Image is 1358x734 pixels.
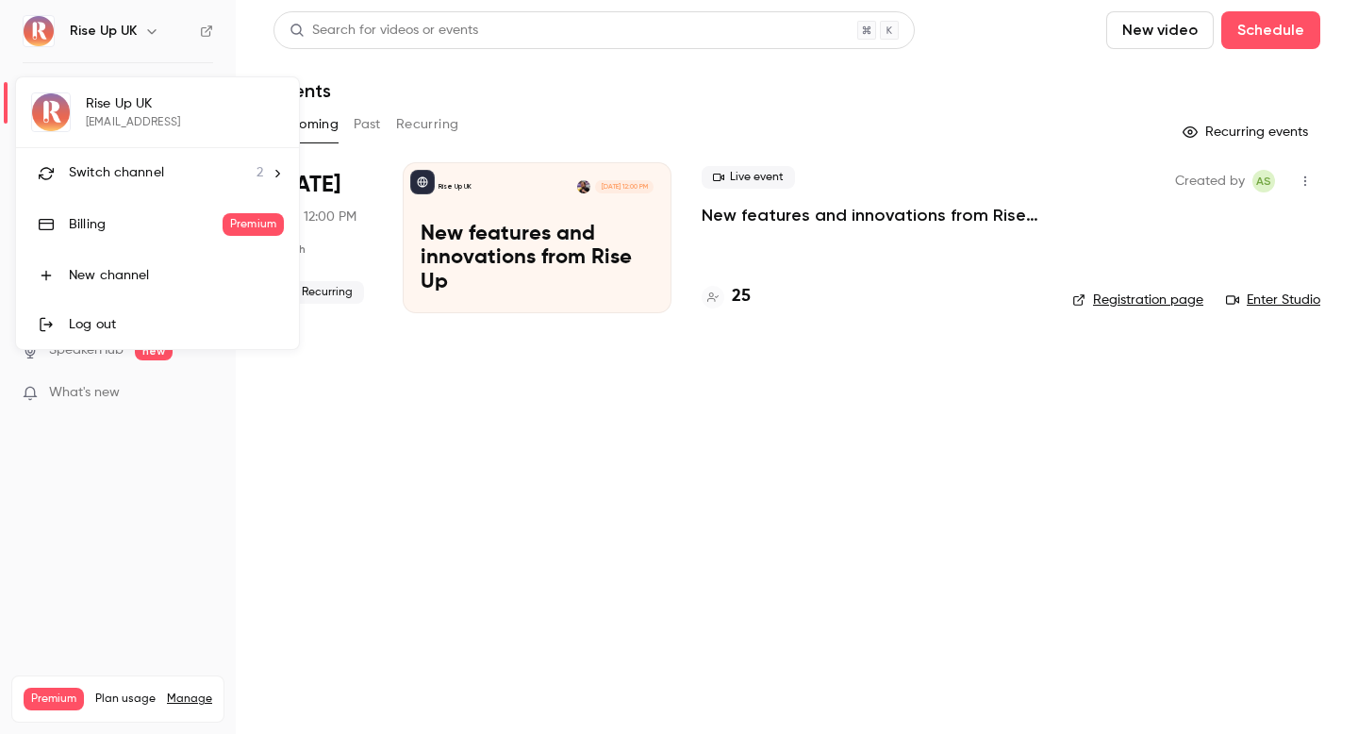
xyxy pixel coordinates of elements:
div: Log out [69,315,284,334]
span: Switch channel [69,163,164,183]
div: New channel [69,266,284,285]
div: Billing [69,215,223,234]
span: 2 [257,163,263,183]
span: Premium [223,213,284,236]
